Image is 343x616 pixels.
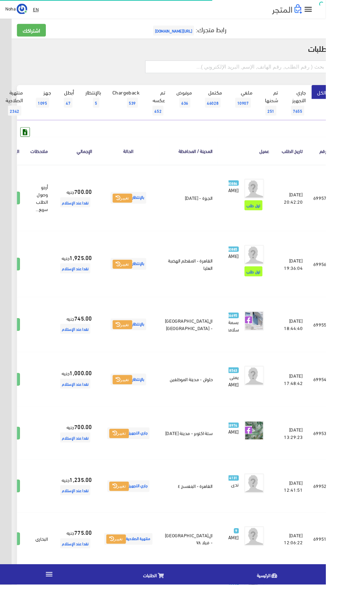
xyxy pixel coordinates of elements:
[32,3,43,16] a: EN
[289,174,324,244] td: [DATE] 20:42:20
[63,399,95,409] span: نقدا عند الإستلام
[115,452,136,462] button: تغيير
[112,90,153,118] a: Chargeback539
[56,243,103,313] td: جنيه
[257,188,278,209] img: avatar.png
[307,111,321,122] span: 7655
[153,90,180,127] a: تم عكسه452
[104,596,223,614] a: الطلبات
[73,388,97,397] strong: 1,000.00
[56,429,103,484] td: جنيه
[258,211,276,222] span: اول طلب
[216,103,232,113] span: 46028
[257,443,278,464] img: picture
[168,174,230,244] td: الجيزة - [DATE]
[110,562,161,574] span: منتهية الصلاحية
[257,499,278,520] img: avatar.png
[257,328,278,349] img: picture
[8,111,22,122] span: 2342
[161,111,172,122] span: 452
[59,90,84,118] a: أبطل47
[30,90,59,118] a: جهز1095
[113,450,157,463] span: جاري التجهيز
[238,445,252,451] span: 18974
[98,103,105,113] span: 5
[119,274,139,283] button: تغيير
[208,90,240,118] a: مكتمل46028
[119,337,139,347] button: تغيير
[168,313,230,371] td: ال[GEOGRAPHIC_DATA] - [GEOGRAPHIC_DATA]
[78,556,97,565] strong: 775.00
[230,144,289,173] th: عميل
[241,443,252,458] a: 18974 [PERSON_NAME]
[63,511,95,522] span: نقدا عند الإستلام
[299,90,328,127] a: جاري التجهيز7655
[73,267,97,276] strong: 1,925.00
[238,329,252,335] span: 26695
[244,505,252,515] span: ندى
[56,313,103,371] td: جنيه
[240,501,252,507] span: 4131
[35,5,41,14] u: EN
[27,540,56,596] td: البخاري
[257,554,278,575] img: avatar.png
[63,208,95,218] span: نقدا عند الإستلام
[241,188,252,204] a: 30886 [PERSON_NAME]
[63,567,95,578] span: نقدا عند الإستلام
[151,602,165,610] span: الطلبات
[271,602,285,610] span: الرئيسية
[240,90,272,118] a: ملغي10907
[241,554,252,570] a: 9 [PERSON_NAME]
[320,5,330,15] i: 
[56,371,103,429] td: جنيه
[112,563,133,573] button: تغيير
[56,484,103,540] td: جنيه
[73,500,97,510] strong: 1,235.00
[6,3,29,15] a: ... Noha
[240,387,252,393] span: 8563
[113,506,157,518] span: جاري التجهيز
[280,111,291,122] span: 251
[117,336,154,348] span: بالإنتظار
[117,272,154,284] span: بالإنتظار
[289,429,324,484] td: [DATE] 13:29:23
[63,278,95,288] span: نقدا عند الإستلام
[289,243,324,313] td: [DATE] 19:36:04
[134,103,145,113] span: 539
[289,484,324,540] td: [DATE] 12:41:51
[17,4,29,15] img: ...
[168,484,230,540] td: القاهرة - البنفسج ٤
[47,601,56,610] i: 
[241,385,252,408] a: 8563 يمنى [PERSON_NAME]
[241,328,252,351] a: 26695 بسمة سلامة
[63,456,95,466] span: نقدا عند الإستلام
[258,281,276,291] span: اول طلب
[238,260,252,266] span: 30885
[289,371,324,429] td: [DATE] 17:48:42
[287,5,318,15] img: .
[119,204,139,214] button: تغيير
[239,334,252,352] span: بسمة سلامة
[56,174,103,244] td: جنيه
[78,445,97,454] strong: 700.00
[180,90,208,118] a: مرفوض636
[38,103,52,113] span: 1095
[117,394,154,406] span: بالإنتظار
[6,5,16,13] span: Noha
[289,313,324,371] td: [DATE] 18:44:40
[241,499,252,514] a: 4131 ندى
[78,330,97,339] strong: 745.00
[189,103,201,113] span: 636
[238,190,252,196] span: 30886
[168,429,230,484] td: ستة اكتوبر - مدينة [DATE]
[117,202,154,215] span: بالإنتظار
[161,27,204,37] span: [URL][DOMAIN_NAME]
[78,197,97,206] strong: 700.00
[168,243,230,313] td: القاهرة - المقطم الهضبة العليا
[160,24,238,37] a: رابط متجرك:[URL][DOMAIN_NAME]
[67,103,76,113] span: 47
[257,385,278,406] img: avatar.png
[257,258,278,279] img: avatar.png
[289,540,324,596] td: [DATE] 12:06:22
[115,507,136,517] button: تغيير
